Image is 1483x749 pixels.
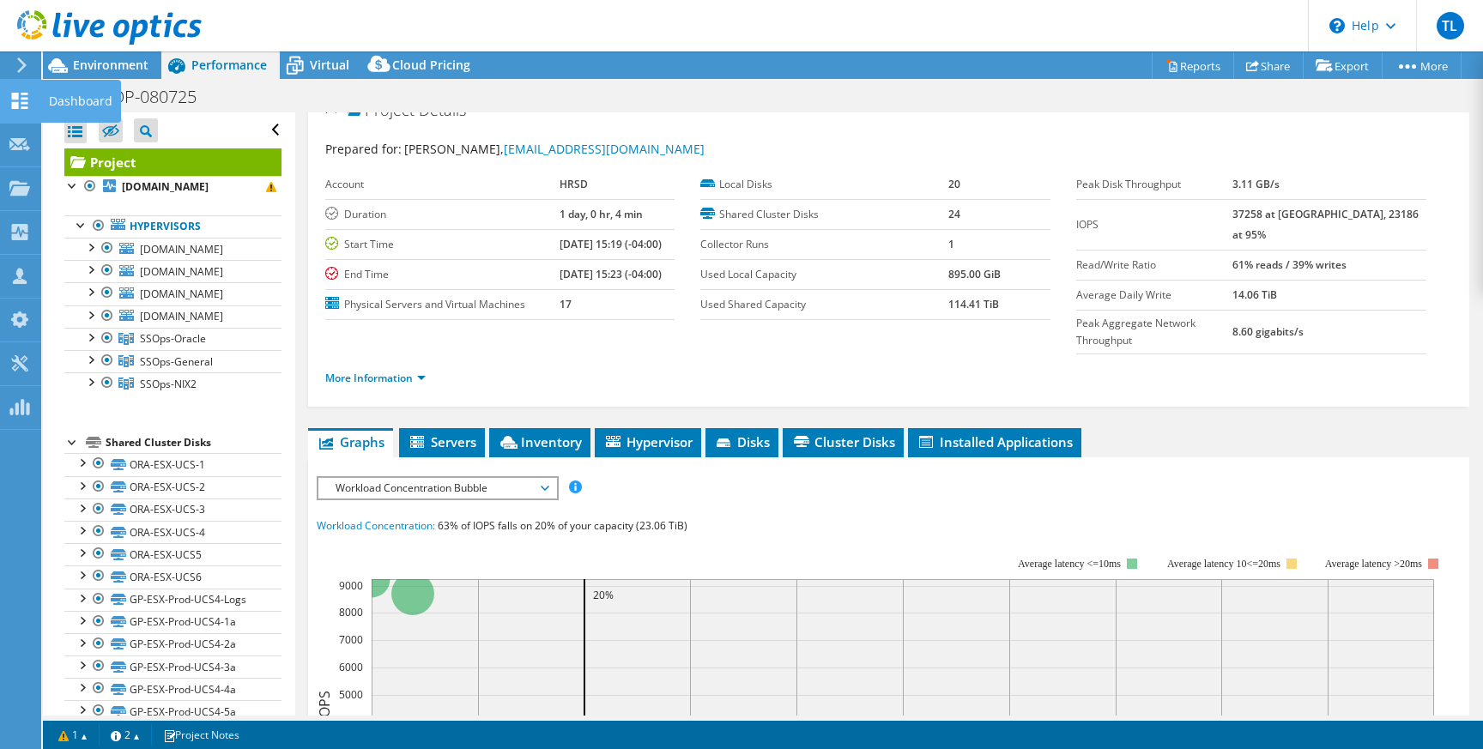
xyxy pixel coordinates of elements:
[325,141,402,157] label: Prepared for:
[1076,257,1232,274] label: Read/Write Ratio
[348,102,415,119] span: Project
[64,282,281,305] a: [DOMAIN_NAME]
[1382,52,1462,79] a: More
[64,453,281,475] a: ORA-ESX-UCS-1
[46,724,100,746] a: 1
[325,296,560,313] label: Physical Servers and Virtual Machines
[151,724,251,746] a: Project Notes
[315,690,334,720] text: IOPS
[140,354,213,369] span: SSOps-General
[1303,52,1383,79] a: Export
[64,305,281,328] a: [DOMAIN_NAME]
[64,148,281,176] a: Project
[419,100,466,120] span: Details
[1167,558,1280,570] tspan: Average latency 10<=20ms
[948,177,960,191] b: 20
[325,371,426,385] a: More Information
[317,518,435,533] span: Workload Concentration:
[40,80,121,123] div: Dashboard
[339,605,363,619] text: 8000
[64,543,281,565] a: ORA-ESX-UCS5
[64,215,281,238] a: Hypervisors
[56,88,223,106] h1: HRSD OP-080725
[325,266,560,283] label: End Time
[339,660,363,674] text: 6000
[1437,12,1464,39] span: TL
[64,498,281,521] a: ORA-ESX-UCS-3
[327,478,548,498] span: Workload Concentration Bubble
[1232,257,1347,272] b: 61% reads / 39% writes
[64,589,281,611] a: GP-ESX-Prod-UCS4-Logs
[339,687,363,702] text: 5000
[64,700,281,722] a: GP-ESX-Prod-UCS4-5a
[73,57,148,73] span: Environment
[392,57,470,73] span: Cloud Pricing
[948,297,999,311] b: 114.41 TiB
[700,236,948,253] label: Collector Runs
[714,433,770,450] span: Disks
[1232,324,1304,339] b: 8.60 gigabits/s
[504,141,705,157] a: [EMAIL_ADDRESS][DOMAIN_NAME]
[64,238,281,260] a: [DOMAIN_NAME]
[560,177,588,191] b: HRSD
[1232,177,1280,191] b: 3.11 GB/s
[1232,207,1419,242] b: 37258 at [GEOGRAPHIC_DATA], 23186 at 95%
[1076,176,1232,193] label: Peak Disk Throughput
[917,433,1073,450] span: Installed Applications
[560,297,572,311] b: 17
[1152,52,1234,79] a: Reports
[64,350,281,372] a: SSOps-General
[140,242,223,257] span: [DOMAIN_NAME]
[325,206,560,223] label: Duration
[99,724,152,746] a: 2
[1076,216,1232,233] label: IOPS
[64,633,281,655] a: GP-ESX-Prod-UCS4-2a
[560,207,643,221] b: 1 day, 0 hr, 4 min
[1232,287,1277,302] b: 14.06 TiB
[64,611,281,633] a: GP-ESX-Prod-UCS4-1a
[325,236,560,253] label: Start Time
[140,287,223,301] span: [DOMAIN_NAME]
[791,433,895,450] span: Cluster Disks
[64,565,281,588] a: ORA-ESX-UCS6
[64,176,281,198] a: [DOMAIN_NAME]
[64,476,281,498] a: ORA-ESX-UCS-2
[191,57,267,73] span: Performance
[498,433,582,450] span: Inventory
[700,266,948,283] label: Used Local Capacity
[1076,287,1232,304] label: Average Daily Write
[339,632,363,647] text: 7000
[404,141,705,157] span: [PERSON_NAME],
[140,331,206,346] span: SSOps-Oracle
[122,179,209,194] b: [DOMAIN_NAME]
[408,433,476,450] span: Servers
[325,176,560,193] label: Account
[603,433,693,450] span: Hypervisor
[1233,52,1304,79] a: Share
[140,264,223,279] span: [DOMAIN_NAME]
[700,296,948,313] label: Used Shared Capacity
[64,678,281,700] a: GP-ESX-Prod-UCS4-4a
[64,521,281,543] a: ORA-ESX-UCS-4
[317,433,384,450] span: Graphs
[64,328,281,350] a: SSOps-Oracle
[948,267,1001,281] b: 895.00 GiB
[140,309,223,323] span: [DOMAIN_NAME]
[310,57,349,73] span: Virtual
[339,715,363,729] text: 4000
[560,237,662,251] b: [DATE] 15:19 (-04:00)
[1329,18,1345,33] svg: \n
[64,655,281,678] a: GP-ESX-Prod-UCS4-3a
[560,267,662,281] b: [DATE] 15:23 (-04:00)
[1324,558,1421,570] text: Average latency >20ms
[438,518,687,533] span: 63% of IOPS falls on 20% of your capacity (23.06 TiB)
[948,237,954,251] b: 1
[700,176,948,193] label: Local Disks
[140,377,197,391] span: SSOps-NIX2
[948,207,960,221] b: 24
[64,372,281,395] a: SSOps-NIX2
[593,588,614,602] text: 20%
[339,578,363,593] text: 9000
[1076,315,1232,349] label: Peak Aggregate Network Throughput
[1018,558,1121,570] tspan: Average latency <=10ms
